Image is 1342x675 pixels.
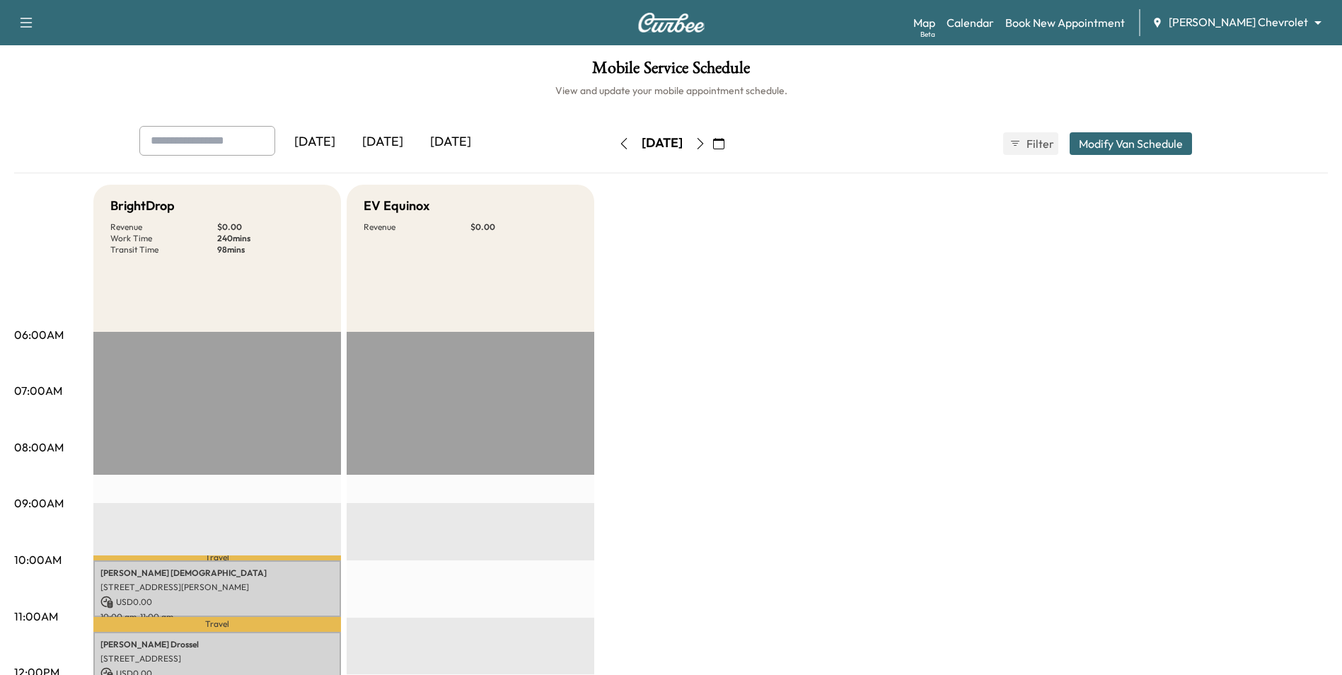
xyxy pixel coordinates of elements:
[1003,132,1058,155] button: Filter
[93,555,341,560] p: Travel
[14,551,62,568] p: 10:00AM
[1005,14,1125,31] a: Book New Appointment
[947,14,994,31] a: Calendar
[110,233,217,244] p: Work Time
[913,14,935,31] a: MapBeta
[364,221,470,233] p: Revenue
[1026,135,1052,152] span: Filter
[100,653,334,664] p: [STREET_ADDRESS]
[637,13,705,33] img: Curbee Logo
[100,611,334,623] p: 10:00 am - 11:00 am
[217,221,324,233] p: $ 0.00
[100,582,334,593] p: [STREET_ADDRESS][PERSON_NAME]
[1070,132,1192,155] button: Modify Van Schedule
[93,617,341,631] p: Travel
[417,126,485,158] div: [DATE]
[14,439,64,456] p: 08:00AM
[14,326,64,343] p: 06:00AM
[14,382,62,399] p: 07:00AM
[14,83,1328,98] h6: View and update your mobile appointment schedule.
[100,639,334,650] p: [PERSON_NAME] Drossel
[100,567,334,579] p: [PERSON_NAME] [DEMOGRAPHIC_DATA]
[281,126,349,158] div: [DATE]
[110,244,217,255] p: Transit Time
[110,221,217,233] p: Revenue
[1169,14,1308,30] span: [PERSON_NAME] Chevrolet
[14,59,1328,83] h1: Mobile Service Schedule
[920,29,935,40] div: Beta
[217,233,324,244] p: 240 mins
[349,126,417,158] div: [DATE]
[364,196,429,216] h5: EV Equinox
[217,244,324,255] p: 98 mins
[110,196,175,216] h5: BrightDrop
[470,221,577,233] p: $ 0.00
[14,495,64,512] p: 09:00AM
[100,596,334,608] p: USD 0.00
[642,134,683,152] div: [DATE]
[14,608,58,625] p: 11:00AM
